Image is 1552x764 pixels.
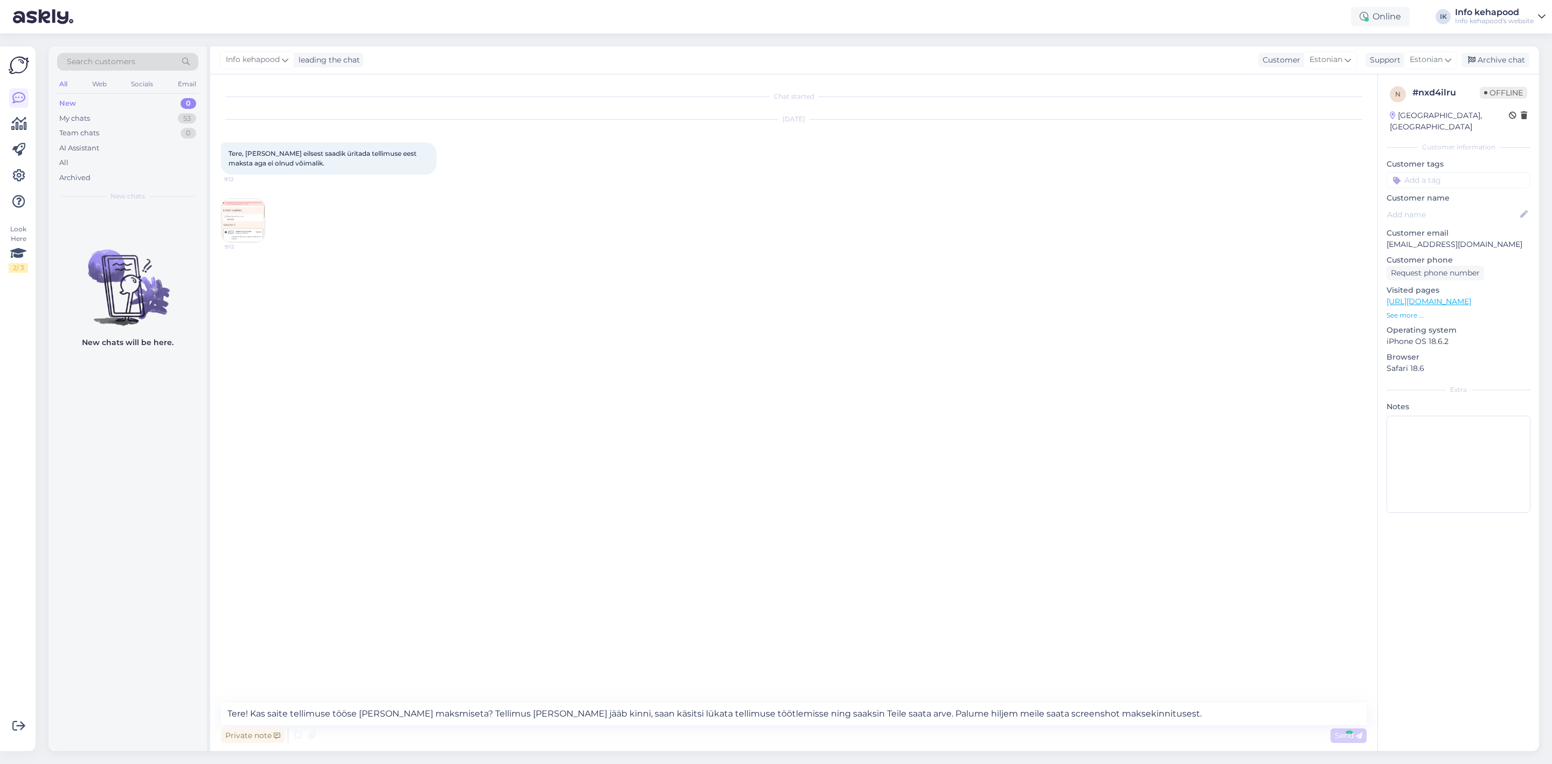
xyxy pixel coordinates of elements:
[1387,209,1518,221] input: Add name
[1387,363,1530,374] p: Safari 18.6
[228,149,418,167] span: Tere, [PERSON_NAME] eilsest saadik üritada tellimuse eest maksta aga ei olnud võimalik.
[59,143,99,154] div: AI Assistant
[59,173,91,183] div: Archived
[59,113,90,124] div: My chats
[9,55,29,75] img: Askly Logo
[1410,54,1443,66] span: Estonian
[67,56,135,67] span: Search customers
[1455,8,1534,17] div: Info kehapood
[1387,311,1530,320] p: See more ...
[294,54,360,66] div: leading the chat
[1436,9,1451,24] div: IK
[1387,142,1530,152] div: Customer information
[1390,110,1509,133] div: [GEOGRAPHIC_DATA], [GEOGRAPHIC_DATA]
[178,113,196,124] div: 53
[1480,87,1527,99] span: Offline
[181,98,196,109] div: 0
[59,157,68,168] div: All
[48,230,207,327] img: No chats
[1387,192,1530,204] p: Customer name
[1387,239,1530,250] p: [EMAIL_ADDRESS][DOMAIN_NAME]
[1387,159,1530,170] p: Customer tags
[221,199,265,242] img: Attachment
[1351,7,1410,26] div: Online
[57,77,70,91] div: All
[221,92,1367,101] div: Chat started
[9,224,28,273] div: Look Here
[221,114,1367,124] div: [DATE]
[1387,254,1530,266] p: Customer phone
[1387,172,1530,188] input: Add a tag
[226,54,280,66] span: Info kehapood
[225,243,265,251] span: 9:12
[1387,228,1530,239] p: Customer email
[1412,86,1480,99] div: # nxd4ilru
[1387,266,1484,280] div: Request phone number
[9,263,28,273] div: 2 / 3
[59,128,99,139] div: Team chats
[1395,90,1401,98] span: n
[1387,385,1530,395] div: Extra
[1455,17,1534,25] div: Info kehapood's website
[1455,8,1546,25] a: Info kehapoodInfo kehapood's website
[176,77,198,91] div: Email
[90,77,109,91] div: Web
[1258,54,1300,66] div: Customer
[1387,285,1530,296] p: Visited pages
[1387,352,1530,363] p: Browser
[224,175,265,183] span: 9:12
[59,98,76,109] div: New
[129,77,155,91] div: Socials
[181,128,196,139] div: 0
[1387,325,1530,336] p: Operating system
[1309,54,1342,66] span: Estonian
[1387,401,1530,412] p: Notes
[1387,336,1530,347] p: iPhone OS 18.6.2
[110,191,145,201] span: New chats
[82,337,174,348] p: New chats will be here.
[1461,53,1529,67] div: Archive chat
[1387,297,1471,306] a: [URL][DOMAIN_NAME]
[1366,54,1401,66] div: Support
